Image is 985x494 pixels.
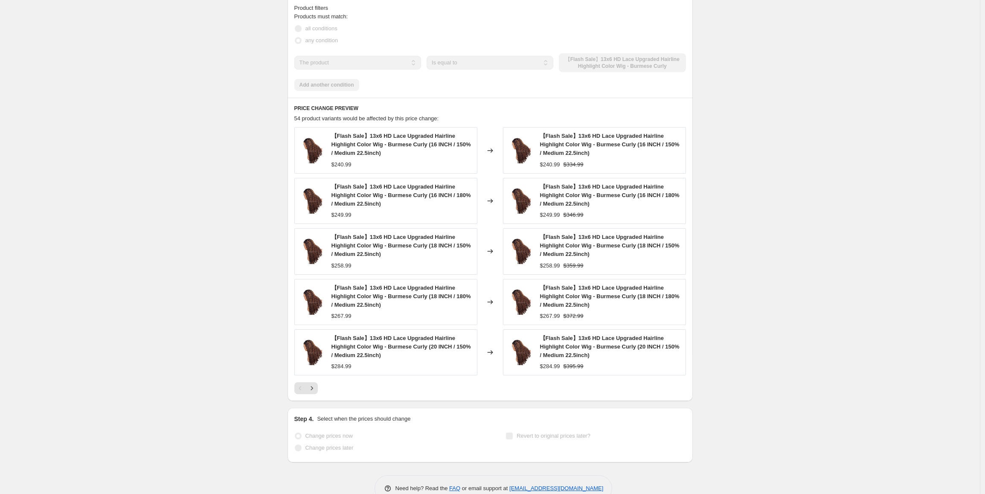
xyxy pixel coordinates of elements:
div: $240.99 [540,160,560,169]
span: 【Flash Sale】13x6 HD Lace Upgraded Hairline Highlight Color Wig - Burmese Curly (18 INCH / 180% / ... [331,285,471,308]
span: 【Flash Sale】13x6 HD Lace Upgraded Hairline Highlight Color Wig - Burmese Curly (16 INCH / 180% / ... [331,183,471,207]
div: Product filters [294,4,686,12]
span: 【Flash Sale】13x6 HD Lace Upgraded Hairline Highlight Color Wig - Burmese Curly (18 INCH / 180% / ... [540,285,680,308]
img: glw15-4_1_80x.jpg [508,340,533,365]
span: 54 product variants would be affected by this price change: [294,115,439,122]
img: glw15-4_1_80x.jpg [508,188,533,214]
span: all conditions [305,25,337,32]
strike: $372.99 [564,312,584,320]
strike: $334.99 [564,160,584,169]
span: 【Flash Sale】13x6 HD Lace Upgraded Hairline Highlight Color Wig - Burmese Curly (16 INCH / 180% / ... [540,183,680,207]
img: glw15-4_1_80x.jpg [508,289,533,315]
div: $267.99 [331,312,352,320]
img: glw15-4_1_80x.jpg [299,340,325,365]
span: 【Flash Sale】13x6 HD Lace Upgraded Hairline Highlight Color Wig - Burmese Curly (16 INCH / 150% / ... [331,133,471,156]
span: Products must match: [294,13,348,20]
strike: $359.99 [564,262,584,270]
strike: $395.99 [564,362,584,371]
div: $249.99 [540,211,560,219]
img: glw15-4_1_80x.jpg [299,138,325,163]
span: 【Flash Sale】13x6 HD Lace Upgraded Hairline Highlight Color Wig - Burmese Curly (18 INCH / 150% / ... [540,234,680,257]
div: $249.99 [331,211,352,219]
div: $267.99 [540,312,560,320]
span: 【Flash Sale】13x6 HD Lace Upgraded Hairline Highlight Color Wig - Burmese Curly (18 INCH / 150% / ... [331,234,471,257]
div: $258.99 [540,262,560,270]
span: Revert to original prices later? [517,433,590,439]
span: 【Flash Sale】13x6 HD Lace Upgraded Hairline Highlight Color Wig - Burmese Curly (20 INCH / 150% / ... [331,335,471,358]
nav: Pagination [294,382,318,394]
div: $284.99 [540,362,560,371]
a: [EMAIL_ADDRESS][DOMAIN_NAME] [509,485,603,491]
span: Change prices later [305,445,354,451]
h6: PRICE CHANGE PREVIEW [294,105,686,112]
span: Need help? Read the [395,485,450,491]
img: glw15-4_1_80x.jpg [299,238,325,264]
div: $284.99 [331,362,352,371]
span: 【Flash Sale】13x6 HD Lace Upgraded Hairline Highlight Color Wig - Burmese Curly (20 INCH / 150% / ... [540,335,680,358]
span: any condition [305,37,338,44]
p: Select when the prices should change [317,415,410,423]
img: glw15-4_1_80x.jpg [508,238,533,264]
span: 【Flash Sale】13x6 HD Lace Upgraded Hairline Highlight Color Wig - Burmese Curly (16 INCH / 150% / ... [540,133,680,156]
button: Next [306,382,318,394]
div: $240.99 [331,160,352,169]
span: or email support at [460,485,509,491]
a: FAQ [449,485,460,491]
div: $258.99 [331,262,352,270]
span: Change prices now [305,433,353,439]
img: glw15-4_1_80x.jpg [299,289,325,315]
img: glw15-4_1_80x.jpg [299,188,325,214]
strike: $346.99 [564,211,584,219]
h2: Step 4. [294,415,314,423]
img: glw15-4_1_80x.jpg [508,138,533,163]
